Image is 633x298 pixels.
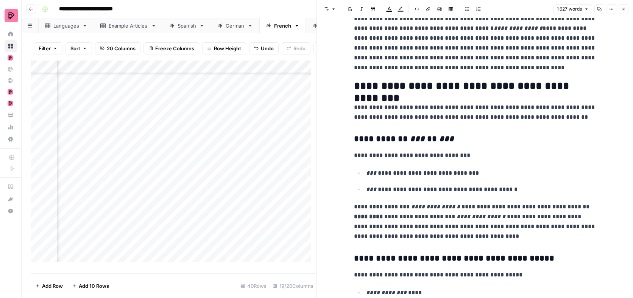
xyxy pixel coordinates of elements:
span: Sort [70,45,80,52]
img: Preply Logo [5,9,18,22]
a: Spanish [163,18,211,33]
div: Languages [53,22,79,29]
button: Redo [282,42,310,54]
span: 1 627 words [557,6,582,12]
div: 19/20 Columns [270,280,316,292]
button: 1 627 words [553,4,592,14]
button: 20 Columns [95,42,140,54]
button: Row Height [202,42,246,54]
button: Undo [249,42,279,54]
a: Settings [5,133,17,145]
button: Workspace: Preply [5,6,17,25]
button: Filter [34,42,62,54]
span: Filter [39,45,51,52]
span: Add Row [42,282,63,290]
a: Usage [5,121,17,133]
span: Undo [261,45,274,52]
button: Add Row [31,280,67,292]
div: French [274,22,291,29]
a: Languages [39,18,94,33]
a: French [259,18,306,33]
button: Help + Support [5,205,17,217]
img: mhz6d65ffplwgtj76gcfkrq5icux [8,55,13,61]
span: Freeze Columns [155,45,194,52]
div: 40 Rows [237,280,270,292]
div: German [226,22,245,29]
a: Arabic [306,18,351,33]
img: mhz6d65ffplwgtj76gcfkrq5icux [8,101,13,106]
div: What's new? [5,193,16,205]
button: Add 10 Rows [67,280,114,292]
span: Add 10 Rows [79,282,109,290]
a: AirOps Academy [5,181,17,193]
span: Redo [293,45,306,52]
img: mhz6d65ffplwgtj76gcfkrq5icux [8,89,13,95]
button: What's new? [5,193,17,205]
a: Home [5,28,17,40]
a: Your Data [5,109,17,121]
span: Row Height [214,45,241,52]
div: Example Articles [109,22,148,29]
div: Spanish [178,22,196,29]
a: Browse [5,40,17,52]
button: Freeze Columns [143,42,199,54]
span: 20 Columns [107,45,136,52]
button: Sort [65,42,92,54]
a: Example Articles [94,18,163,33]
a: German [211,18,259,33]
